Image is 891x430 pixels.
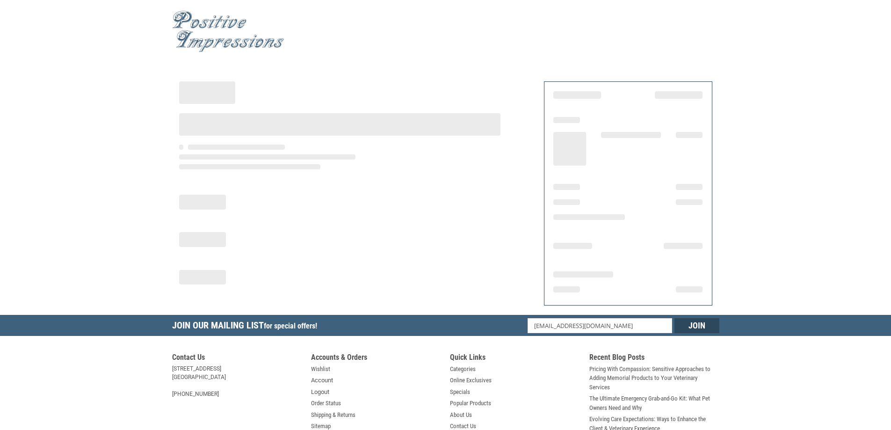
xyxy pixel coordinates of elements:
address: [STREET_ADDRESS] [GEOGRAPHIC_DATA] [PHONE_NUMBER] [172,364,302,398]
h5: Contact Us [172,353,302,364]
a: Online Exclusives [450,376,492,385]
img: Positive Impressions [172,11,284,52]
h5: Recent Blog Posts [589,353,719,364]
a: Order Status [311,399,341,408]
a: Wishlist [311,364,330,374]
a: The Ultimate Emergency Grab-and-Go Kit: What Pet Owners Need and Why [589,394,719,412]
a: About Us [450,410,472,420]
h5: Accounts & Orders [311,353,441,364]
a: Popular Products [450,399,491,408]
a: Pricing With Compassion: Sensitive Approaches to Adding Memorial Products to Your Veterinary Serv... [589,364,719,392]
a: Categories [450,364,476,374]
a: Shipping & Returns [311,410,355,420]
h5: Quick Links [450,353,580,364]
a: Logout [311,387,329,397]
a: Specials [450,387,470,397]
input: Email [528,318,672,333]
span: for special offers! [264,321,317,330]
h5: Join Our Mailing List [172,315,322,339]
a: Account [311,376,333,385]
input: Join [674,318,719,333]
